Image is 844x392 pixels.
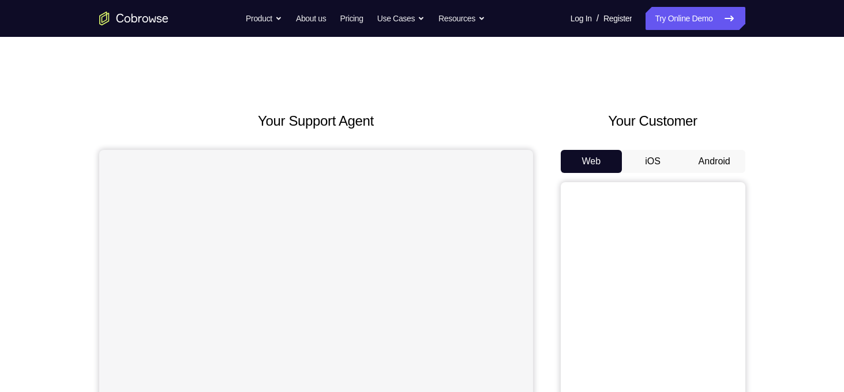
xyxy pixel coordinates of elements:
[571,7,592,30] a: Log In
[646,7,745,30] a: Try Online Demo
[561,150,622,173] button: Web
[99,12,168,25] a: Go to the home page
[597,12,599,25] span: /
[296,7,326,30] a: About us
[377,7,425,30] button: Use Cases
[603,7,632,30] a: Register
[246,7,282,30] button: Product
[684,150,745,173] button: Android
[99,111,533,131] h2: Your Support Agent
[340,7,363,30] a: Pricing
[561,111,745,131] h2: Your Customer
[438,7,485,30] button: Resources
[622,150,684,173] button: iOS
